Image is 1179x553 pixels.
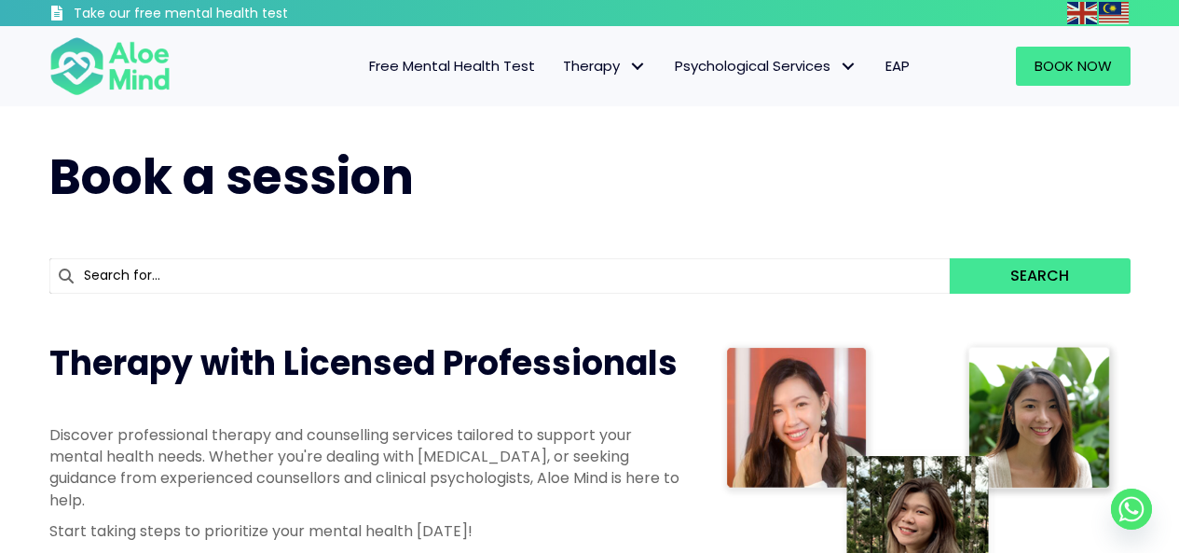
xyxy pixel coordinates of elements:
[950,258,1130,294] button: Search
[1067,2,1097,24] img: en
[871,47,924,86] a: EAP
[675,56,857,76] span: Psychological Services
[49,35,171,97] img: Aloe mind Logo
[1035,56,1112,76] span: Book Now
[195,47,924,86] nav: Menu
[624,53,651,80] span: Therapy: submenu
[355,47,549,86] a: Free Mental Health Test
[1016,47,1131,86] a: Book Now
[49,339,678,387] span: Therapy with Licensed Professionals
[1067,2,1099,23] a: English
[49,143,414,211] span: Book a session
[885,56,910,76] span: EAP
[49,258,951,294] input: Search for...
[1111,489,1152,530] a: Whatsapp
[74,5,388,23] h3: Take our free mental health test
[835,53,862,80] span: Psychological Services: submenu
[49,5,388,26] a: Take our free mental health test
[49,424,683,511] p: Discover professional therapy and counselling services tailored to support your mental health nee...
[369,56,535,76] span: Free Mental Health Test
[563,56,647,76] span: Therapy
[1099,2,1129,24] img: ms
[49,520,683,542] p: Start taking steps to prioritize your mental health [DATE]!
[661,47,871,86] a: Psychological ServicesPsychological Services: submenu
[1099,2,1131,23] a: Malay
[549,47,661,86] a: TherapyTherapy: submenu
